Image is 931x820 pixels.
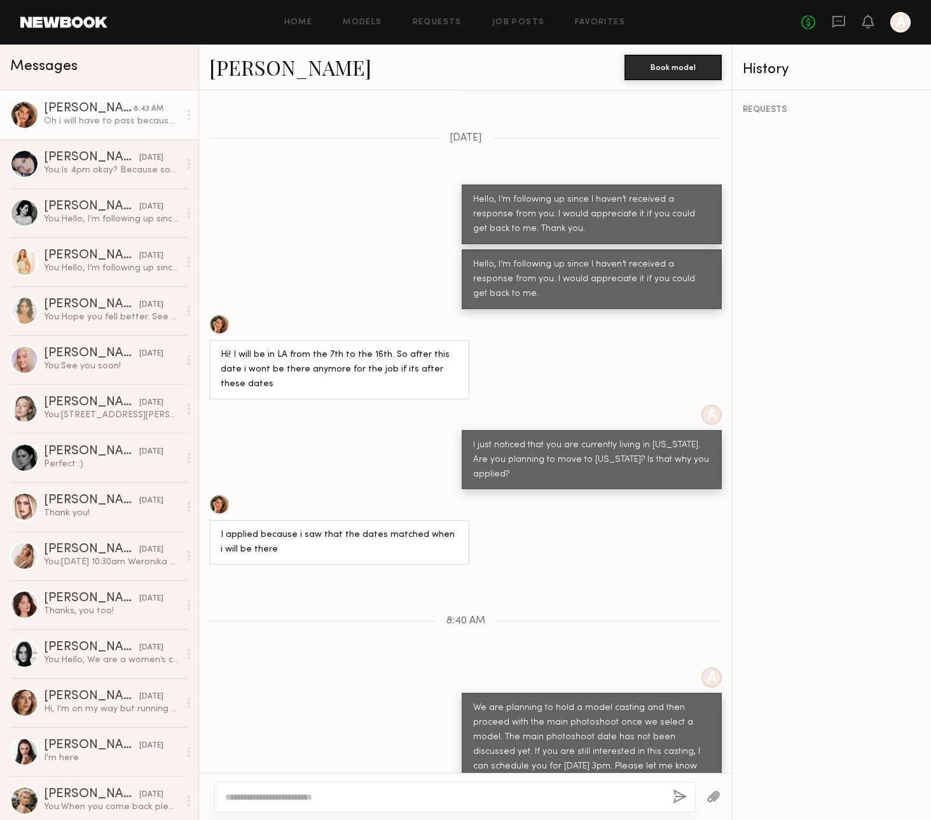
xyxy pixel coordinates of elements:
[139,495,163,507] div: [DATE]
[139,348,163,360] div: [DATE]
[44,102,134,115] div: [PERSON_NAME]
[139,299,163,311] div: [DATE]
[139,250,163,262] div: [DATE]
[44,347,139,360] div: [PERSON_NAME]
[44,641,139,654] div: [PERSON_NAME]
[44,556,179,568] div: You: [DATE] 10:30am Weronika casting I marked scheduling for you.
[44,213,179,225] div: You: Hello, I’m following up since I haven’t received a response from you. I would appreciate it ...
[492,18,545,27] a: Job Posts
[44,788,139,801] div: [PERSON_NAME]
[44,654,179,666] div: You: Hello, We are a women’s clothing company that designs and sells wholesale. Our team produces...
[44,311,179,323] div: You: Hope you fell better. See you that day.
[209,53,371,81] a: [PERSON_NAME]
[44,752,179,764] div: I'm here
[139,152,163,164] div: [DATE]
[134,103,163,115] div: 8:43 AM
[139,789,163,801] div: [DATE]
[44,164,179,176] div: You: Is 4pm okay? Because someone has already taken the 3pm slot on the 7th.
[450,133,482,144] span: [DATE]
[44,605,179,617] div: Thanks, you too!
[44,200,139,213] div: [PERSON_NAME]
[284,18,313,27] a: Home
[473,438,710,482] div: I just noticed that you are currently living in [US_STATE]. Are you planning to move to [US_STATE...
[446,616,485,627] span: 8:40 AM
[139,740,163,752] div: [DATE]
[575,18,625,27] a: Favorites
[890,12,911,32] a: A
[624,61,722,72] a: Book model
[139,446,163,458] div: [DATE]
[473,193,710,237] div: Hello, I’m following up since I haven’t received a response from you. I would appreciate it if yo...
[44,458,179,470] div: Perfect :)
[44,409,179,421] div: You: [STREET_ADDRESS][PERSON_NAME]. You are scheduled for casting [DATE] 3pm See you then.
[221,348,458,392] div: Hi! I will be in LA from the 7th to the 16th. So after this date i wont be there anymore for the ...
[221,528,458,557] div: I applied because i saw that the dates matched when i will be there
[473,701,710,789] div: We are planning to hold a model casting and then proceed with the main photoshoot once we select ...
[139,691,163,703] div: [DATE]
[44,115,179,127] div: Oh i will have to pass because I am probably only staying there for a week. Thanks!
[473,258,710,302] div: Hello, I’m following up since I haven’t received a response from you. I would appreciate it if yo...
[44,151,139,164] div: [PERSON_NAME]
[139,397,163,409] div: [DATE]
[44,360,179,372] div: You: See you soon!
[624,55,722,80] button: Book model
[44,703,179,715] div: Hi, I’m on my way but running 10 minutes late So sorry
[139,642,163,654] div: [DATE]
[44,507,179,519] div: Thank you!
[743,106,921,115] div: REQUESTS
[44,298,139,311] div: [PERSON_NAME]
[44,801,179,813] div: You: When you come back please send us a message to us after that let's make a schedule for casti...
[10,59,78,74] span: Messages
[44,396,139,409] div: [PERSON_NAME]
[343,18,382,27] a: Models
[139,593,163,605] div: [DATE]
[139,201,163,213] div: [DATE]
[743,62,921,77] div: History
[44,739,139,752] div: [PERSON_NAME]
[44,690,139,703] div: [PERSON_NAME]
[44,592,139,605] div: [PERSON_NAME]
[44,445,139,458] div: [PERSON_NAME]
[44,262,179,274] div: You: Hello, I’m following up since I haven’t received a response from you. I would appreciate it ...
[139,544,163,556] div: [DATE]
[44,249,139,262] div: [PERSON_NAME]
[44,494,139,507] div: [PERSON_NAME]
[413,18,462,27] a: Requests
[44,543,139,556] div: [PERSON_NAME]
